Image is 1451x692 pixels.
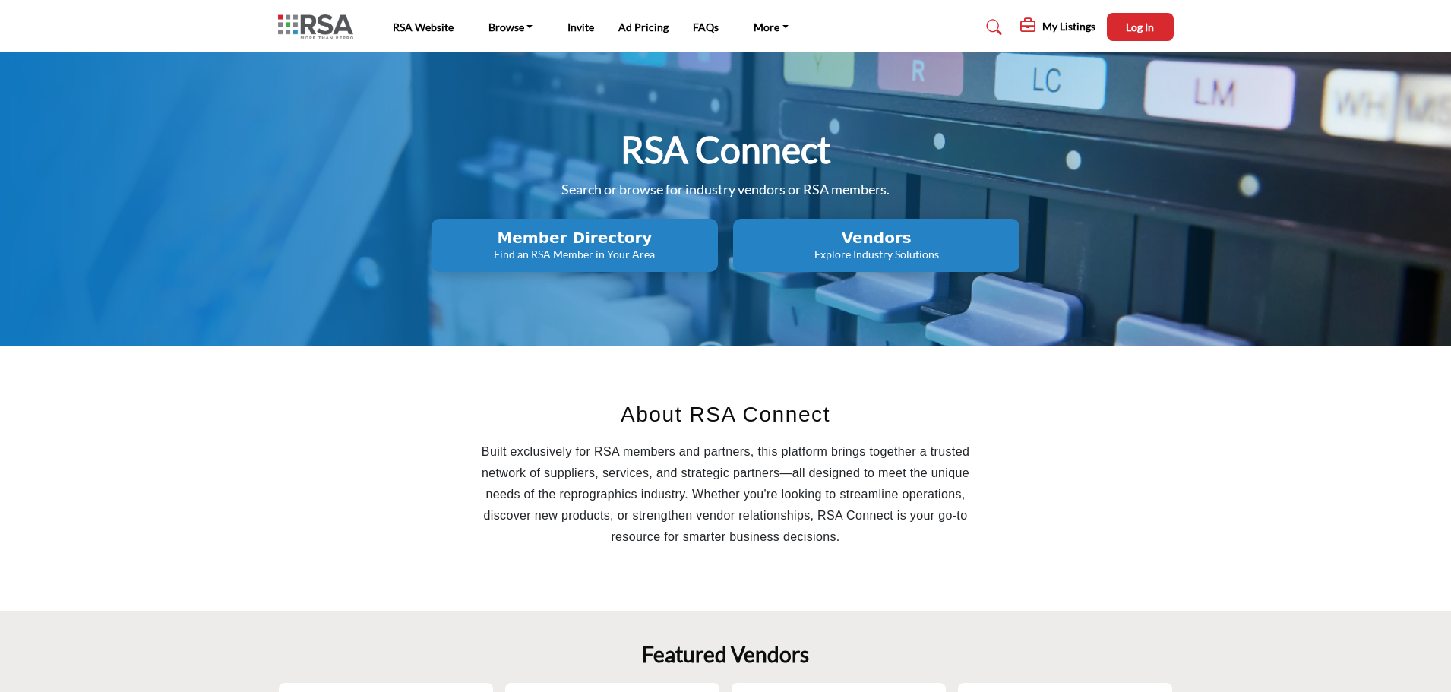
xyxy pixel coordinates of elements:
[278,14,361,39] img: Site Logo
[618,21,669,33] a: Ad Pricing
[972,15,1012,39] a: Search
[743,17,799,38] a: More
[567,21,594,33] a: Invite
[478,17,544,38] a: Browse
[393,21,454,33] a: RSA Website
[464,441,988,548] p: Built exclusively for RSA members and partners, this platform brings together a trusted network o...
[436,229,713,247] h2: Member Directory
[1107,13,1174,41] button: Log In
[621,126,831,173] h1: RSA Connect
[738,247,1015,262] p: Explore Industry Solutions
[1042,20,1095,33] h5: My Listings
[436,247,713,262] p: Find an RSA Member in Your Area
[432,219,718,272] button: Member Directory Find an RSA Member in Your Area
[464,399,988,431] h2: About RSA Connect
[738,229,1015,247] h2: Vendors
[1020,18,1095,36] div: My Listings
[733,219,1019,272] button: Vendors Explore Industry Solutions
[642,642,809,668] h2: Featured Vendors
[693,21,719,33] a: FAQs
[1126,21,1154,33] span: Log In
[561,181,890,197] span: Search or browse for industry vendors or RSA members.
